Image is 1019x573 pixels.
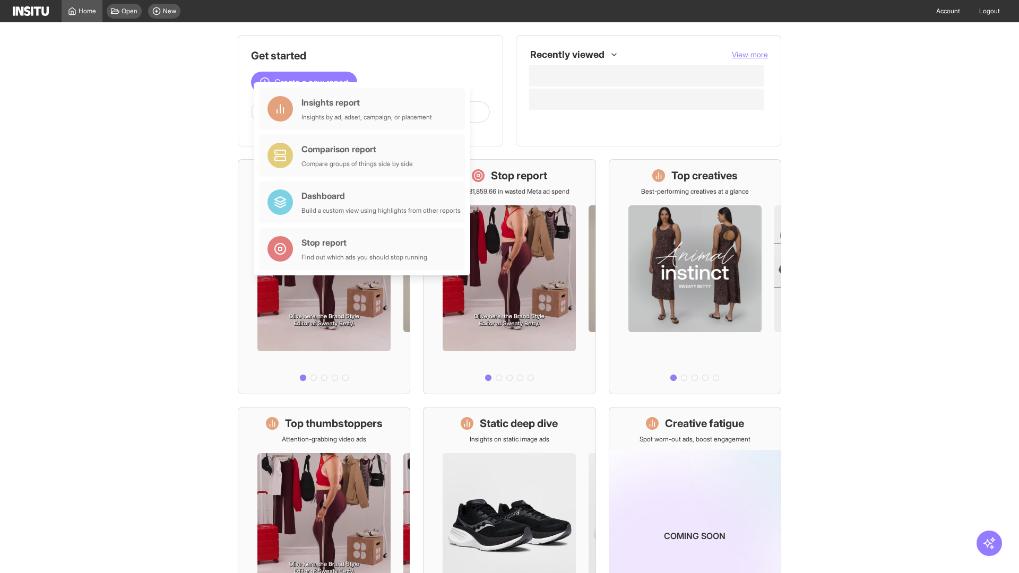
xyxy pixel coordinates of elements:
h1: Static deep dive [480,416,558,431]
span: Home [79,7,96,15]
p: Attention-grabbing video ads [282,435,366,444]
a: What's live nowSee all active ads instantly [238,159,410,394]
a: Stop reportSave £31,859.66 in wasted Meta ad spend [423,159,595,394]
div: Dashboard [301,189,461,202]
div: Comparison report [301,143,413,155]
div: Stop report [301,236,427,249]
h1: Top creatives [671,168,738,183]
p: Best-performing creatives at a glance [641,187,749,196]
button: Create a new report [251,72,357,93]
button: View more [732,49,768,60]
div: Build a custom view using highlights from other reports [301,206,461,215]
img: Logo [13,6,49,16]
h1: Get started [251,48,490,63]
div: Insights by ad, adset, campaign, or placement [301,113,432,121]
div: Find out which ads you should stop running [301,253,427,262]
span: View more [732,50,768,59]
div: Compare groups of things side by side [301,160,413,168]
span: Create a new report [274,76,349,89]
h1: Stop report [491,168,547,183]
p: Insights on static image ads [470,435,549,444]
p: Save £31,859.66 in wasted Meta ad spend [450,187,569,196]
div: Insights report [301,96,432,109]
span: New [163,7,176,15]
a: Top creativesBest-performing creatives at a glance [609,159,781,394]
span: Open [122,7,137,15]
h1: Top thumbstoppers [285,416,383,431]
